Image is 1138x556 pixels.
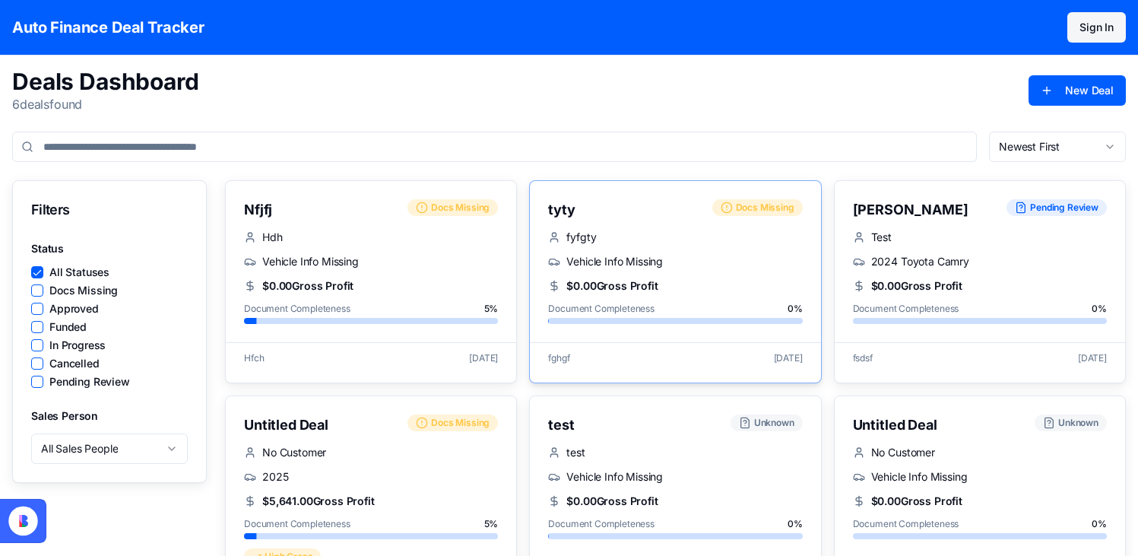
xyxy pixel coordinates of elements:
[548,352,569,364] span: fghgf
[262,469,288,485] span: 2025
[548,415,574,436] h3: test
[788,518,803,530] span: 0 %
[871,254,969,269] span: 2024 Toyota Camry
[49,376,130,387] label: Pending Review
[1067,12,1126,43] button: Sign In
[754,417,794,429] span: Unknown
[853,518,959,530] span: Document Completeness
[12,68,199,95] h1: Deals Dashboard
[12,95,199,113] p: 6 deal s found
[1092,518,1107,530] span: 0 %
[1030,202,1098,214] span: Pending Review
[31,242,64,255] label: Status
[244,415,328,436] h3: Untitled Deal
[262,494,375,509] span: $5,641.00 Gross Profit
[244,518,350,530] span: Document Completeness
[871,278,962,294] span: $0.00 Gross Profit
[548,518,655,530] span: Document Completeness
[853,415,937,436] h3: Untitled Deal
[1058,417,1098,429] span: Unknown
[49,322,87,332] label: Funded
[853,199,968,221] h3: [PERSON_NAME]
[262,230,283,245] span: Hdh
[853,303,959,315] span: Document Completeness
[871,494,962,509] span: $0.00 Gross Profit
[262,254,359,269] span: Vehicle Info Missing
[1078,352,1107,364] span: [DATE]
[49,285,118,296] label: Docs Missing
[49,340,106,351] label: In Progress
[566,254,663,269] span: Vehicle Info Missing
[566,230,596,245] span: fyfgty
[31,409,98,422] label: Sales Person
[566,445,585,460] span: test
[548,303,655,315] span: Document Completeness
[49,358,100,369] label: Cancelled
[49,267,109,278] label: All Statuses
[431,417,490,429] span: Docs Missing
[31,199,188,221] div: Filters
[469,352,498,364] span: [DATE]
[548,199,575,221] h3: tyty
[244,199,272,221] h3: Nfjfj
[431,202,490,214] span: Docs Missing
[853,352,873,364] span: fsdsf
[244,303,350,315] span: Document Completeness
[774,352,803,364] span: [DATE]
[1029,75,1126,106] button: New Deal
[871,230,892,245] span: Test
[871,469,968,485] span: Vehicle Info Missing
[1092,303,1107,315] span: 0 %
[244,352,264,364] span: Hfch
[871,445,935,460] span: No Customer
[49,303,99,314] label: Approved
[566,469,663,485] span: Vehicle Info Missing
[788,303,803,315] span: 0 %
[566,494,658,509] span: $0.00 Gross Profit
[566,278,658,294] span: $0.00 Gross Profit
[12,17,204,38] h1: Auto Finance Deal Tracker
[484,518,499,530] span: 5 %
[484,303,499,315] span: 5 %
[262,278,353,294] span: $0.00 Gross Profit
[262,445,326,460] span: No Customer
[736,202,794,214] span: Docs Missing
